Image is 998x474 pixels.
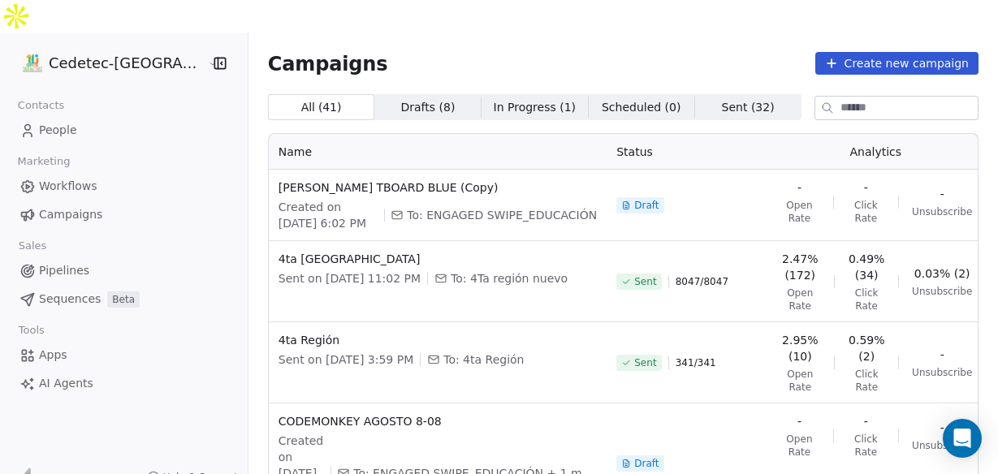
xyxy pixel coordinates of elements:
[107,291,140,308] span: Beta
[19,50,196,77] button: Cedetec-[GEOGRAPHIC_DATA]
[634,457,659,470] span: Draft
[13,286,235,312] a: SequencesBeta
[797,413,801,429] span: -
[13,173,235,200] a: Workflows
[11,234,54,258] span: Sales
[722,99,775,116] span: Sent ( 32 )
[269,134,607,170] th: Name
[779,251,821,283] span: 2.47% (172)
[49,53,204,74] span: Cedetec-[GEOGRAPHIC_DATA]
[268,52,388,75] span: Campaigns
[279,199,378,231] span: Created on [DATE] 6:02 PM
[607,134,769,170] th: Status
[23,54,42,73] img: IMAGEN%2010%20A%C3%83%C2%91OS.png
[11,318,51,343] span: Tools
[13,201,235,228] a: Campaigns
[39,262,89,279] span: Pipelines
[634,356,656,369] span: Sent
[13,342,235,368] a: Apps
[13,370,235,397] a: AI Agents
[676,356,716,369] span: 341 / 341
[914,265,970,282] span: 0.03% (2)
[779,368,821,394] span: Open Rate
[11,93,71,118] span: Contacts
[912,439,972,452] span: Unsubscribe
[39,206,102,223] span: Campaigns
[39,375,93,392] span: AI Agents
[848,368,885,394] span: Click Rate
[779,332,821,364] span: 2.95% (10)
[13,257,235,284] a: Pipelines
[912,285,972,298] span: Unsubscribe
[864,179,868,196] span: -
[602,99,681,116] span: Scheduled ( 0 )
[797,179,801,196] span: -
[848,332,885,364] span: 0.59% (2)
[494,99,577,116] span: In Progress ( 1 )
[912,205,972,218] span: Unsubscribe
[779,199,820,225] span: Open Rate
[13,117,235,144] a: People
[847,433,886,459] span: Click Rate
[39,347,67,364] span: Apps
[847,199,886,225] span: Click Rate
[940,186,944,202] span: -
[11,149,77,174] span: Marketing
[769,134,982,170] th: Analytics
[940,347,944,363] span: -
[39,178,97,195] span: Workflows
[676,275,728,288] span: 8047 / 8047
[279,332,597,348] span: 4ta Región
[279,270,421,287] span: Sent on [DATE] 11:02 PM
[864,413,868,429] span: -
[451,270,568,287] span: To: 4Ta región nuevo
[848,251,886,283] span: 0.49% (34)
[634,275,656,288] span: Sent
[443,351,524,368] span: To: 4ta Región
[279,179,597,196] span: [PERSON_NAME] TBOARD BLUE (Copy)
[634,199,659,212] span: Draft
[400,99,455,116] span: Drafts ( 8 )
[943,419,982,458] div: Open Intercom Messenger
[779,433,820,459] span: Open Rate
[279,413,597,429] span: CODEMONKEY AGOSTO 8-08
[912,366,972,379] span: Unsubscribe
[39,122,77,139] span: People
[407,207,597,223] span: To: ENGAGED SWIPE_EDUCACIÓN
[848,287,886,312] span: Click Rate
[779,287,821,312] span: Open Rate
[279,251,597,267] span: 4ta [GEOGRAPHIC_DATA]
[39,291,101,308] span: Sequences
[940,420,944,436] span: -
[815,52,979,75] button: Create new campaign
[279,351,413,368] span: Sent on [DATE] 3:59 PM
